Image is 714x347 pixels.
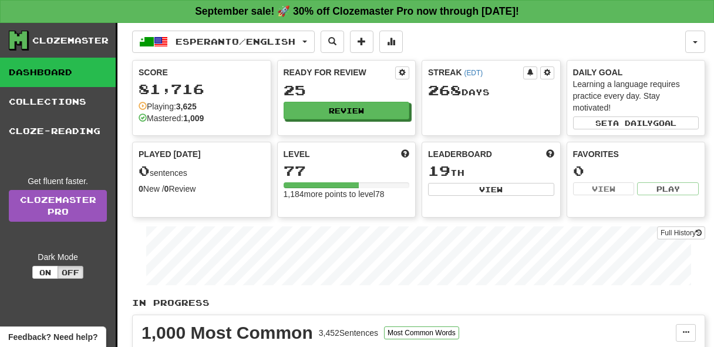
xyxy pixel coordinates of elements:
div: Score [139,66,265,78]
div: Daily Goal [573,66,699,78]
span: a daily [613,119,653,127]
a: ClozemasterPro [9,190,107,222]
div: sentences [139,164,265,179]
div: 25 [284,83,410,98]
div: 1,184 more points to level 78 [284,188,410,200]
strong: September sale! 🚀 30% off Clozemaster Pro now through [DATE]! [195,5,519,17]
div: 3,452 Sentences [319,327,378,339]
div: New / Review [139,183,265,195]
button: Most Common Words [384,326,459,339]
button: More stats [379,31,403,53]
span: 268 [428,82,462,98]
span: Played [DATE] [139,148,201,160]
span: Esperanto / English [176,36,295,46]
span: 0 [139,162,150,179]
button: View [428,183,554,196]
div: Learning a language requires practice every day. Stay motivated! [573,78,699,114]
strong: 0 [139,184,143,193]
div: Mastered: [139,112,204,124]
button: Esperanto/English [132,31,315,53]
button: Add sentence to collection [350,31,373,53]
span: Level [284,148,310,160]
p: In Progress [132,297,705,309]
div: Ready for Review [284,66,396,78]
span: Leaderboard [428,148,492,160]
strong: 0 [164,184,169,193]
button: View [573,182,635,195]
span: Open feedback widget [8,331,97,343]
strong: 3,625 [176,102,197,111]
div: 81,716 [139,82,265,96]
button: On [32,266,58,279]
span: 19 [428,162,450,179]
button: Play [637,182,699,195]
div: Get fluent faster. [9,175,107,187]
button: Search sentences [321,31,344,53]
div: Playing: [139,101,197,112]
div: 77 [284,164,410,178]
div: 0 [573,164,699,178]
div: 1,000 Most Common [142,324,313,342]
button: Off [58,266,83,279]
strong: 1,009 [183,114,204,123]
div: Day s [428,83,554,98]
button: Review [284,102,410,119]
div: Dark Mode [9,251,107,263]
div: Clozemaster [32,35,109,46]
div: Favorites [573,148,699,160]
button: Full History [657,226,705,239]
div: Streak [428,66,523,78]
span: This week in points, UTC [546,148,554,160]
div: th [428,164,554,179]
button: Seta dailygoal [573,116,699,129]
span: Score more points to level up [401,148,409,160]
a: (EDT) [464,69,483,77]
